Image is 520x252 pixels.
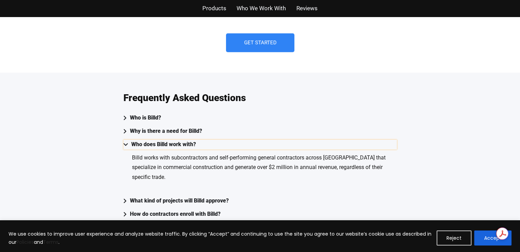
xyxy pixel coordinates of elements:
[202,3,226,13] a: Products
[123,140,397,150] summary: Who does Billd work with?
[130,113,161,123] div: Who is Billd?
[130,196,229,206] div: What kind of projects will Billd approve?
[130,126,202,136] div: Why is there a need for Billd?
[9,230,431,246] p: We use cookies to improve user experience and analyze website traffic. By clicking “Accept” and c...
[130,209,221,219] div: How do contractors enroll with Billd?
[226,33,294,52] a: Get Started
[131,140,196,150] div: Who does Billd work with?
[132,153,397,183] p: Billd works with subcontractors and self-performing general contractors across [GEOGRAPHIC_DATA] ...
[437,230,471,246] button: Reject
[123,93,246,103] h3: Frequently Asked Questions
[123,113,397,233] div: Accordion. Open links with Enter or Space, close with Escape, and navigate with Arrow Keys
[123,209,397,219] summary: How do contractors enroll with Billd?
[474,230,511,246] button: Accept
[43,239,58,246] a: Terms
[16,239,34,246] a: Policies
[123,113,397,123] summary: Who is Billd?
[296,3,317,13] a: Reviews
[123,126,397,136] summary: Why is there a need for Billd?
[237,3,286,13] a: Who We Work With
[123,196,397,206] summary: What kind of projects will Billd approve?
[244,40,276,45] span: Get Started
